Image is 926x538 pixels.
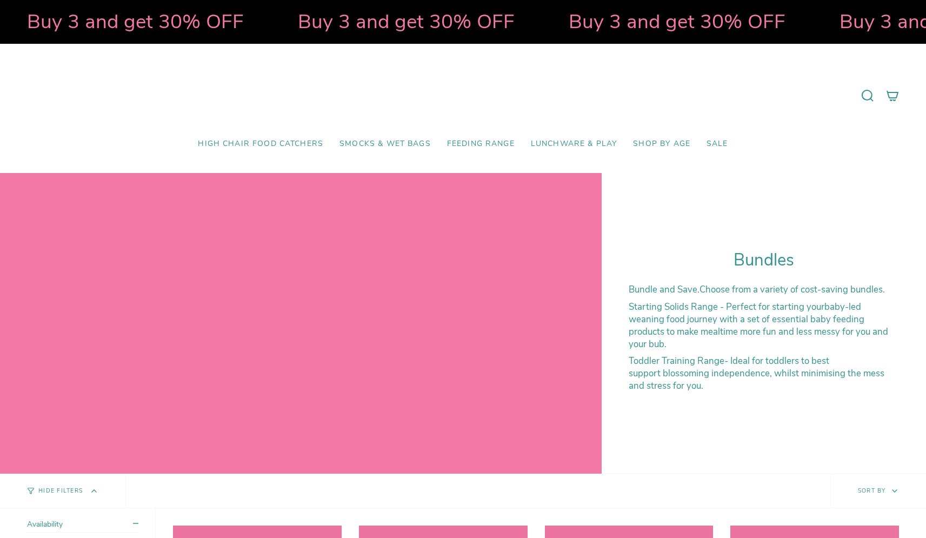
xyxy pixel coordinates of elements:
a: Feeding Range [439,131,523,157]
strong: Buy 3 and get 30% OFF [298,8,515,35]
strong: Bundle and Save. [629,283,700,296]
a: Shop by Age [625,131,698,157]
span: Feeding Range [447,140,515,149]
p: - Perfect for starting your [629,301,899,350]
span: baby-led weaning food journey with a set of essential baby feeding products to make mealtime more... [629,301,888,350]
strong: Buy 3 and get 30% OFF [27,8,244,35]
h1: Bundles [629,250,899,270]
a: High Chair Food Catchers [190,131,331,157]
span: Sort by [858,487,886,495]
a: Smocks & Wet Bags [331,131,439,157]
button: Sort by [830,474,926,508]
strong: Starting Solids Range [629,301,718,313]
p: Choose from a variety of cost-saving bundles. [629,283,899,296]
p: - Ideal for toddlers to best support blossoming independence, whilst minimising the mess and stre... [629,355,899,392]
span: Availability [27,519,63,529]
strong: Toddler Training Range [629,355,724,367]
span: Smocks & Wet Bags [339,140,431,149]
span: High Chair Food Catchers [198,140,323,149]
a: Mumma’s Little Helpers [370,60,556,131]
span: Hide Filters [38,488,83,494]
strong: Buy 3 and get 30% OFF [569,8,785,35]
a: Lunchware & Play [523,131,625,157]
summary: Availability [27,519,138,533]
span: Shop by Age [633,140,690,149]
a: SALE [698,131,736,157]
span: SALE [707,140,728,149]
span: Lunchware & Play [531,140,617,149]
